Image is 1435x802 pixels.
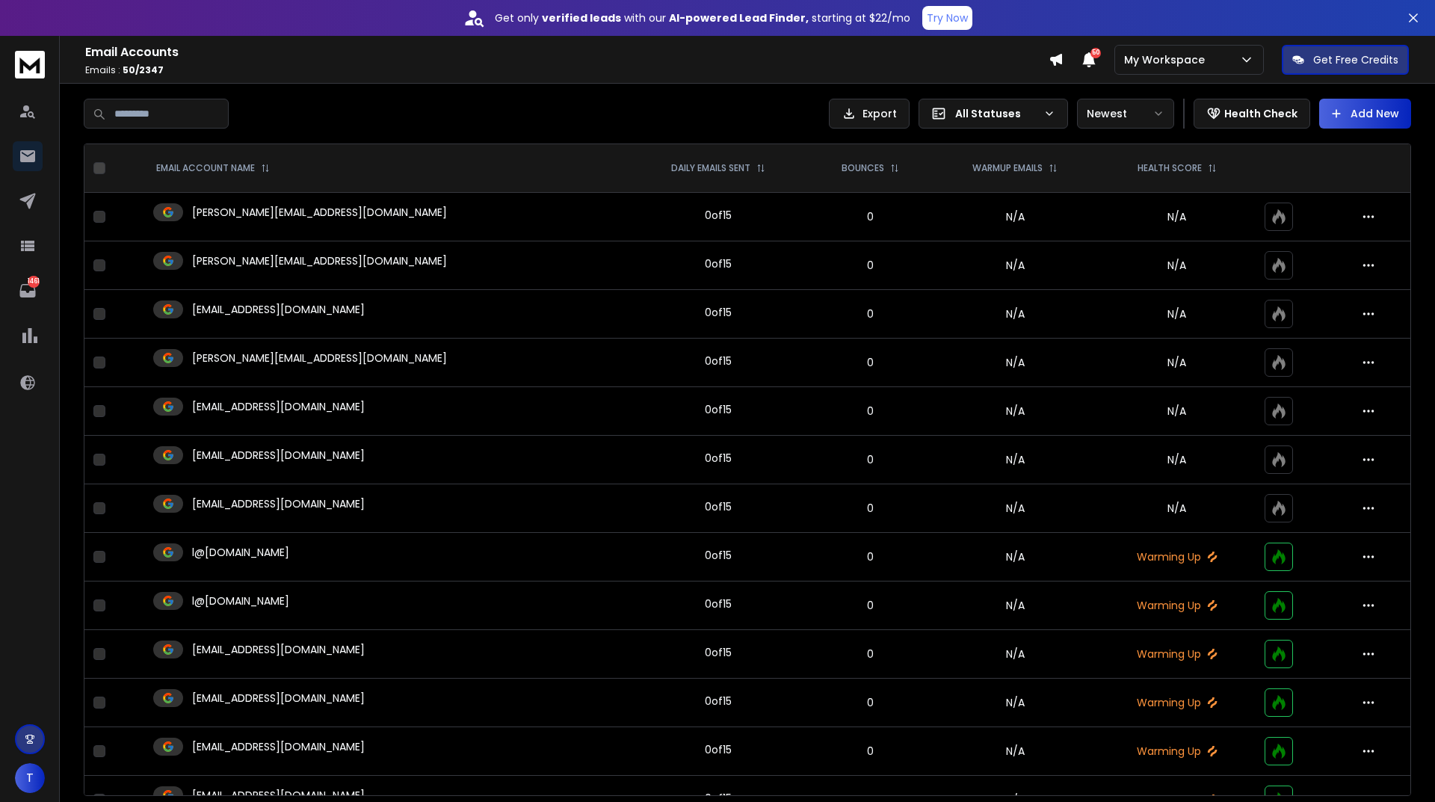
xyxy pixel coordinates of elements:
[1194,99,1310,129] button: Health Check
[1108,501,1247,516] p: N/A
[1108,306,1247,321] p: N/A
[542,10,621,25] strong: verified leads
[705,402,732,417] div: 0 of 15
[817,695,923,710] p: 0
[13,276,43,306] a: 1461
[192,448,365,463] p: [EMAIL_ADDRESS][DOMAIN_NAME]
[817,501,923,516] p: 0
[817,452,923,467] p: 0
[932,630,1098,679] td: N/A
[192,253,447,268] p: [PERSON_NAME][EMAIL_ADDRESS][DOMAIN_NAME]
[932,582,1098,630] td: N/A
[1108,598,1247,613] p: Warming Up
[192,302,365,317] p: [EMAIL_ADDRESS][DOMAIN_NAME]
[932,533,1098,582] td: N/A
[932,679,1098,727] td: N/A
[192,545,289,560] p: l@[DOMAIN_NAME]
[28,276,40,288] p: 1461
[192,205,447,220] p: [PERSON_NAME][EMAIL_ADDRESS][DOMAIN_NAME]
[1124,52,1211,67] p: My Workspace
[922,6,972,30] button: Try Now
[1108,549,1247,564] p: Warming Up
[972,162,1043,174] p: WARMUP EMAILS
[705,451,732,466] div: 0 of 15
[15,763,45,793] button: T
[192,399,365,414] p: [EMAIL_ADDRESS][DOMAIN_NAME]
[705,354,732,368] div: 0 of 15
[705,548,732,563] div: 0 of 15
[932,290,1098,339] td: N/A
[817,258,923,273] p: 0
[1108,209,1247,224] p: N/A
[1108,355,1247,370] p: N/A
[705,208,732,223] div: 0 of 15
[671,162,750,174] p: DAILY EMAILS SENT
[192,593,289,608] p: l@[DOMAIN_NAME]
[817,598,923,613] p: 0
[1108,647,1247,661] p: Warming Up
[817,306,923,321] p: 0
[192,496,365,511] p: [EMAIL_ADDRESS][DOMAIN_NAME]
[192,739,365,754] p: [EMAIL_ADDRESS][DOMAIN_NAME]
[932,241,1098,290] td: N/A
[192,351,447,365] p: [PERSON_NAME][EMAIL_ADDRESS][DOMAIN_NAME]
[705,499,732,514] div: 0 of 15
[932,436,1098,484] td: N/A
[927,10,968,25] p: Try Now
[1108,744,1247,759] p: Warming Up
[829,99,910,129] button: Export
[705,742,732,757] div: 0 of 15
[1224,106,1297,121] p: Health Check
[817,744,923,759] p: 0
[15,51,45,78] img: logo
[1108,452,1247,467] p: N/A
[932,727,1098,776] td: N/A
[817,404,923,419] p: 0
[932,387,1098,436] td: N/A
[705,305,732,320] div: 0 of 15
[85,43,1049,61] h1: Email Accounts
[85,64,1049,76] p: Emails :
[817,549,923,564] p: 0
[705,596,732,611] div: 0 of 15
[705,694,732,709] div: 0 of 15
[705,645,732,660] div: 0 of 15
[156,162,270,174] div: EMAIL ACCOUNT NAME
[932,193,1098,241] td: N/A
[817,209,923,224] p: 0
[817,647,923,661] p: 0
[669,10,809,25] strong: AI-powered Lead Finder,
[1138,162,1202,174] p: HEALTH SCORE
[932,484,1098,533] td: N/A
[1090,48,1101,58] span: 50
[495,10,910,25] p: Get only with our starting at $22/mo
[1108,258,1247,273] p: N/A
[817,355,923,370] p: 0
[932,339,1098,387] td: N/A
[1313,52,1398,67] p: Get Free Credits
[1319,99,1411,129] button: Add New
[1077,99,1174,129] button: Newest
[1282,45,1409,75] button: Get Free Credits
[1108,695,1247,710] p: Warming Up
[1108,404,1247,419] p: N/A
[842,162,884,174] p: BOUNCES
[955,106,1037,121] p: All Statuses
[123,64,164,76] span: 50 / 2347
[705,256,732,271] div: 0 of 15
[192,642,365,657] p: [EMAIL_ADDRESS][DOMAIN_NAME]
[192,691,365,706] p: [EMAIL_ADDRESS][DOMAIN_NAME]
